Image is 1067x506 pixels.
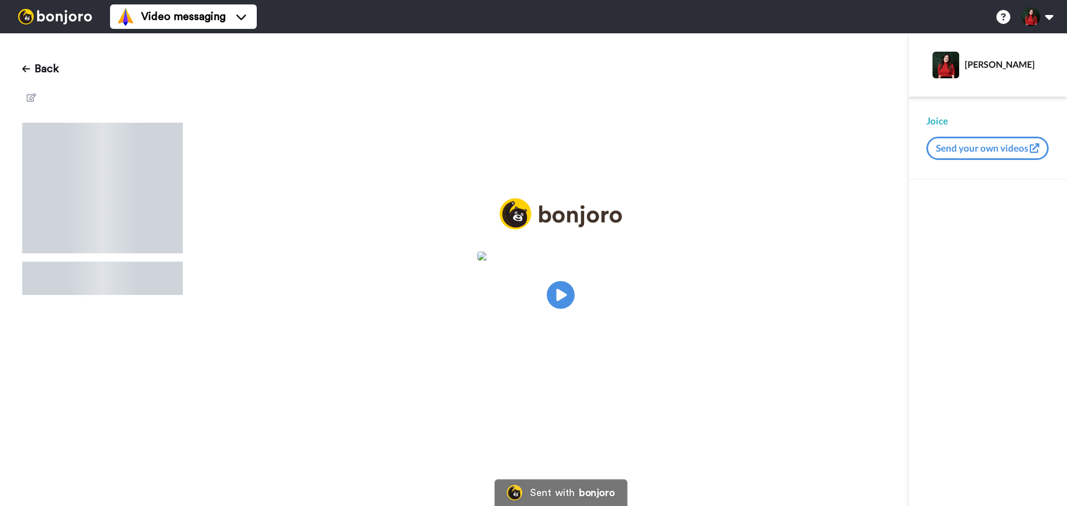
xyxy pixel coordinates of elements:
a: Bonjoro LogoSent withbonjoro [495,479,627,506]
button: Back [22,56,59,82]
img: bj-logo-header-white.svg [13,9,97,24]
div: Joice [926,114,1049,128]
img: Profile Image [933,52,959,78]
div: bonjoro [579,488,615,498]
img: Bonjoro Logo [507,485,522,500]
div: [PERSON_NAME] [965,59,1049,69]
div: Sent with [530,488,575,498]
button: Send your own videos [926,137,1049,160]
span: Video messaging [141,9,226,24]
img: logo_full.png [500,198,622,230]
img: 2a81e7ca-fe78-4bba-87d5-ff06b5f595f9.jpg [477,252,644,260]
img: vm-color.svg [117,8,134,26]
